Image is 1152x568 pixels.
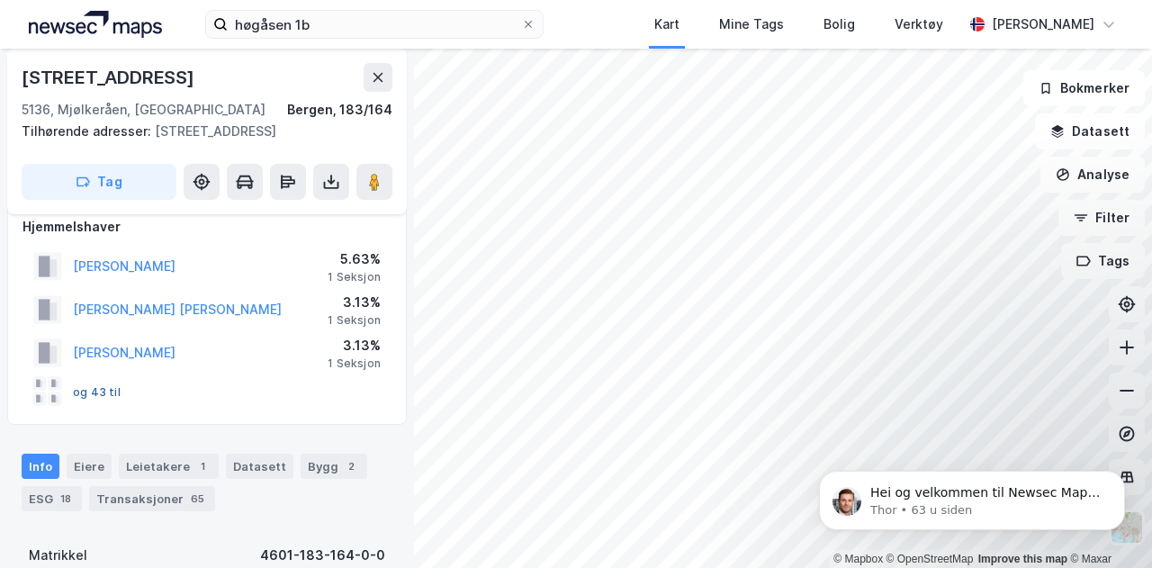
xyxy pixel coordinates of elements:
div: 1 Seksjon [328,313,381,328]
div: Matrikkel [29,545,87,566]
div: Info [22,454,59,479]
div: Transaksjoner [89,486,215,511]
div: Bolig [823,14,855,35]
div: 1 Seksjon [328,270,381,284]
div: 3.13% [328,335,381,356]
div: 3.13% [328,292,381,313]
a: Improve this map [978,553,1067,565]
img: logo.a4113a55bc3d86da70a041830d287a7e.svg [29,11,162,38]
div: Datasett [226,454,293,479]
a: OpenStreetMap [886,553,974,565]
div: [PERSON_NAME] [992,14,1094,35]
input: Søk på adresse, matrikkel, gårdeiere, leietakere eller personer [228,11,521,38]
div: 5.63% [328,248,381,270]
div: [STREET_ADDRESS] [22,63,198,92]
div: Bygg [301,454,367,479]
div: 65 [187,490,208,508]
div: Kart [654,14,679,35]
button: Tag [22,164,176,200]
div: 2 [342,457,360,475]
div: 18 [57,490,75,508]
button: Filter [1058,200,1145,236]
button: Analyse [1040,157,1145,193]
div: Eiere [67,454,112,479]
a: Mapbox [833,553,883,565]
div: 1 [193,457,211,475]
button: Bokmerker [1023,70,1145,106]
div: Verktøy [895,14,943,35]
div: 1 Seksjon [328,356,381,371]
div: Bergen, 183/164 [287,99,392,121]
span: Tilhørende adresser: [22,123,155,139]
div: 5136, Mjølkeråen, [GEOGRAPHIC_DATA] [22,99,265,121]
button: Tags [1061,243,1145,279]
div: Leietakere [119,454,219,479]
div: Hjemmelshaver [22,216,391,238]
iframe: Intercom notifications melding [792,433,1152,559]
div: Mine Tags [719,14,784,35]
div: 4601-183-164-0-0 [260,545,385,566]
div: [STREET_ADDRESS] [22,121,378,142]
button: Datasett [1035,113,1145,149]
div: ESG [22,486,82,511]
